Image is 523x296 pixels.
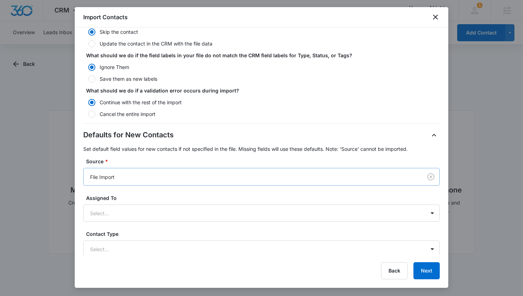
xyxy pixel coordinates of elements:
label: Continue with the rest of the import [83,99,440,106]
p: Set default field values for new contacts if not specified in the file. Missing fields will use t... [83,145,440,153]
button: Clear [425,171,437,183]
label: Ignore Them [83,63,440,71]
h1: Import Contacts [83,13,128,21]
h2: Defaults for New Contacts [83,129,174,141]
label: What should we do if the field labels in your file do not match the CRM field labels for Type, St... [86,52,443,59]
label: Cancel the entire import [83,110,440,118]
label: Source [86,158,443,165]
label: Assigned To [86,194,443,202]
label: What should we do if a validation error occurs during import? [86,87,443,94]
button: Back [381,262,408,279]
label: Save them as new labels [83,75,440,83]
button: close [431,13,440,21]
label: Update the contact in the CRM with the file data [83,40,440,47]
label: Skip the contact [83,28,440,36]
label: Contact Type [86,230,443,238]
button: Next [413,262,440,279]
